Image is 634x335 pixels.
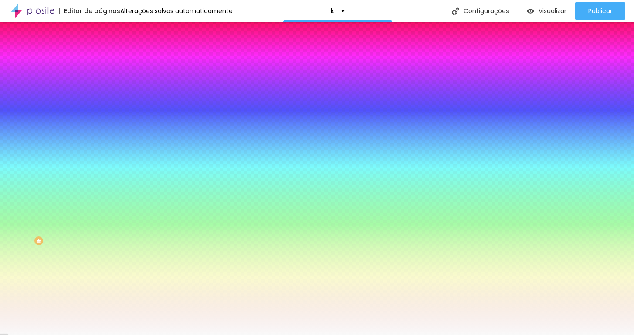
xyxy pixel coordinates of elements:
button: Publicar [575,2,625,20]
img: Icone [452,7,459,15]
button: Visualizar [518,2,575,20]
p: k [331,8,334,14]
span: Publicar [588,7,612,14]
span: Visualizar [539,7,566,14]
div: Alterações salvas automaticamente [120,8,233,14]
div: Editor de páginas [59,8,120,14]
img: view-1.svg [527,7,534,15]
